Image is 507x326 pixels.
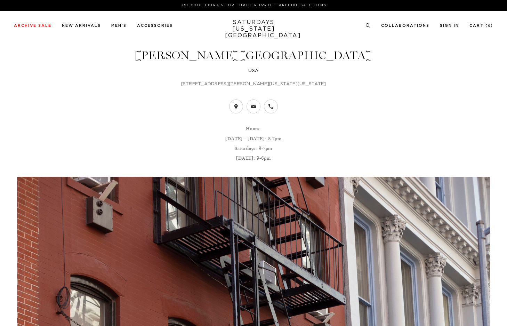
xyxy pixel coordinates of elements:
a: Sign In [440,24,459,27]
p: Use Code EXTRA15 for Further 15% Off Archive Sale Items [17,3,490,8]
a: Archive Sale [14,24,51,27]
a: Accessories [137,24,173,27]
h4: USA [17,67,490,74]
a: Collaborations [381,24,429,27]
a: Men's [111,24,127,27]
p: [STREET_ADDRESS][PERSON_NAME][US_STATE][US_STATE] [17,81,490,88]
p: Hours: [17,125,490,132]
a: New Arrivals [62,24,101,27]
h1: [PERSON_NAME][GEOGRAPHIC_DATA] [17,50,490,61]
p: [DATE] - [DATE]: 8-7pm [17,135,490,142]
p: [DATE]: 9-6pm [17,155,490,162]
small: 0 [488,24,491,27]
a: SATURDAYS[US_STATE][GEOGRAPHIC_DATA] [225,19,282,39]
p: Saturdays: 9-7pm [17,145,490,152]
a: Cart (0) [469,24,493,27]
